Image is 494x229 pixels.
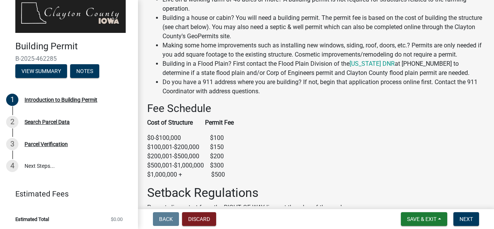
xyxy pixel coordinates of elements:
[162,78,485,96] li: Do you have a 911 address where you are building? If not, begin that application process online f...
[15,217,49,222] span: Estimated Total
[6,116,18,128] div: 2
[159,216,173,222] span: Back
[15,68,67,75] wm-modal-confirm: Summary
[6,186,126,201] a: Estimated Fees
[453,212,479,226] button: Next
[25,119,70,125] div: Search Parcel Data
[162,13,485,41] li: Building a house or cabin? You will need a building permit. The permit fee is based on the cost o...
[153,212,179,226] button: Back
[6,160,18,172] div: 4
[147,203,485,212] p: Property lines start from the RIGHT OF WAY line not the edge of the road.
[401,212,447,226] button: Save & Exit
[70,68,99,75] wm-modal-confirm: Notes
[350,60,395,67] a: [US_STATE] DNR
[15,55,123,62] span: B-2025-462285
[111,217,123,222] span: $0.00
[25,97,97,102] div: Introduction to Building Permit
[147,133,485,179] p: $0-$100,000 $100 $100,001-$200,000 $150 $200,001-$500,000 $200 $500,001-$1,000,000 $300 $1,000,00...
[407,216,437,222] span: Save & Exit
[6,94,18,106] div: 1
[15,41,132,52] h4: Building Permit
[162,59,485,78] li: Building in a Flood Plain? First contact the Flood Plain Division of the at [PHONE_NUMBER] to det...
[25,141,68,147] div: Parcel Verification
[147,185,485,200] h2: Setback Regulations
[70,64,99,78] button: Notes
[182,212,216,226] button: Discard
[15,64,67,78] button: View Summary
[6,138,18,150] div: 3
[162,41,485,59] li: Making some home improvements such as installing new windows, siding, roof, doors, etc.? Permits ...
[147,119,234,126] strong: Cost of Structure Permit Fee
[147,102,485,115] h3: Fee Schedule
[460,216,473,222] span: Next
